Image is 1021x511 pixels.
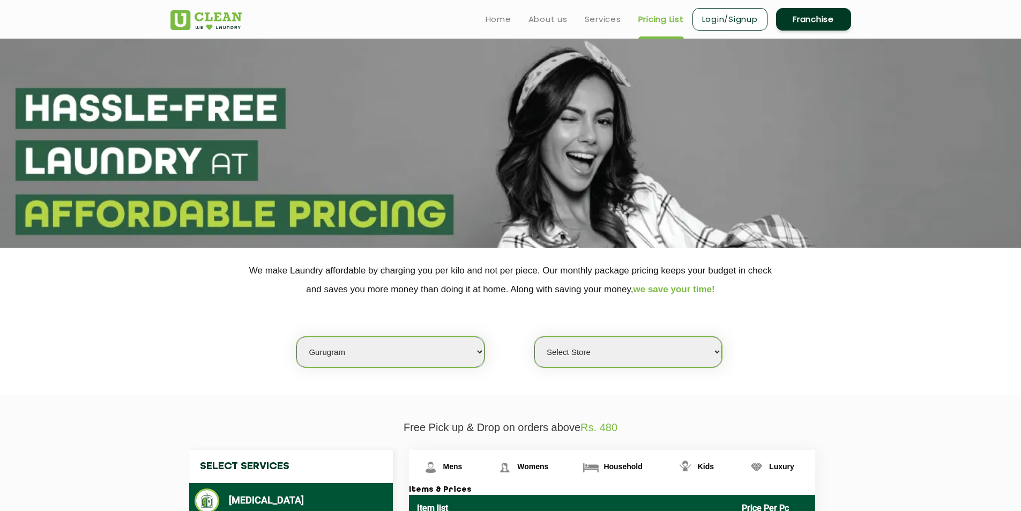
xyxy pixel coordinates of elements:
img: Kids [676,458,695,477]
img: Luxury [747,458,766,477]
img: Mens [421,458,440,477]
h3: Items & Prices [409,485,815,495]
a: Home [486,13,511,26]
span: Mens [443,462,463,471]
img: Womens [495,458,514,477]
span: Kids [698,462,714,471]
span: Luxury [769,462,794,471]
img: UClean Laundry and Dry Cleaning [170,10,242,30]
span: Household [603,462,642,471]
a: Services [585,13,621,26]
a: Pricing List [638,13,684,26]
a: About us [528,13,568,26]
p: We make Laundry affordable by charging you per kilo and not per piece. Our monthly package pricin... [170,261,851,299]
p: Free Pick up & Drop on orders above [170,421,851,434]
h4: Select Services [189,450,393,483]
img: Household [582,458,600,477]
span: we save your time! [634,284,715,294]
span: Womens [517,462,548,471]
a: Login/Signup [692,8,767,31]
span: Rs. 480 [580,421,617,433]
a: Franchise [776,8,851,31]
